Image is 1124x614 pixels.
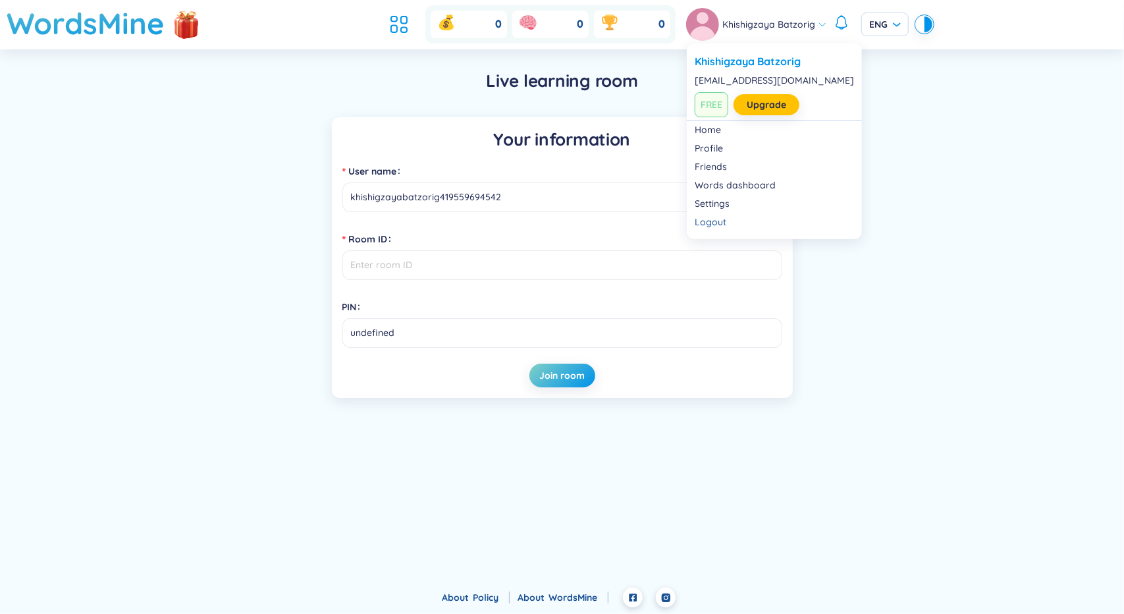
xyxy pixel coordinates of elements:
h5: Your information [342,128,782,152]
a: WordsMine [549,592,608,603]
span: Join room [539,369,585,382]
a: avatar [686,8,722,41]
a: Policy [473,592,510,603]
a: Friends [695,160,854,173]
img: avatar [686,8,719,41]
a: Profile [695,142,854,155]
label: User name [342,161,406,182]
a: Upgrade [747,98,786,112]
button: Upgrade [734,94,799,115]
a: Words dashboard [695,179,854,192]
div: About [518,590,608,605]
h5: Live learning room [486,69,637,93]
input: User name [342,182,782,212]
button: Join room [529,364,595,387]
input: PIN [342,318,782,348]
span: 0 [658,17,665,32]
span: ENG [869,18,901,31]
a: Khishigzaya Batzorig [695,54,854,69]
label: PIN [342,296,366,318]
a: Settings [695,197,854,210]
span: 0 [577,17,583,32]
div: About [442,590,510,605]
span: 0 [495,17,502,32]
div: [EMAIL_ADDRESS][DOMAIN_NAME] [695,74,854,87]
label: Room ID [342,229,396,250]
a: Home [695,123,854,136]
span: FREE [695,92,728,117]
span: Khishigzaya Batzorig [722,17,815,32]
img: flashSalesIcon.a7f4f837.png [173,4,200,43]
div: Logout [695,215,854,229]
input: Room ID [342,250,782,280]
